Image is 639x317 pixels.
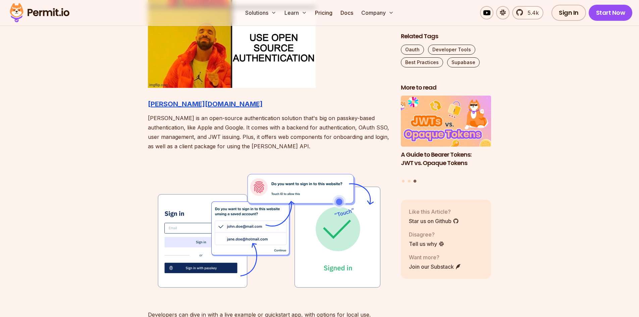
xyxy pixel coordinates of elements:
a: A Guide to Bearer Tokens: JWT vs. Opaque TokensA Guide to Bearer Tokens: JWT vs. Opaque Tokens [401,96,491,176]
button: Go to slide 2 [408,180,411,182]
a: 5.4k [512,6,543,19]
a: Sign In [551,5,586,21]
a: Supabase [447,57,480,67]
a: Docs [338,6,356,19]
a: Start Now [589,5,633,21]
img: A Guide to Bearer Tokens: JWT vs. Opaque Tokens [401,96,491,147]
h2: More to read [401,84,491,92]
button: Learn [282,6,310,19]
img: Permit logo [7,1,72,24]
a: Developer Tools [428,45,475,55]
a: Best Practices [401,57,443,67]
a: Oauth [401,45,424,55]
p: [PERSON_NAME] is an open-source authentication solution that's big on passkey-based authenticatio... [148,113,390,151]
div: Posts [401,96,491,184]
button: Go to slide 3 [414,180,417,183]
button: Go to slide 1 [402,180,405,182]
li: 3 of 3 [401,96,491,176]
a: Pricing [312,6,335,19]
a: Tell us why [409,240,444,248]
a: [PERSON_NAME][DOMAIN_NAME] [148,100,263,108]
button: Solutions [243,6,279,19]
a: Join our Substack [409,263,461,271]
p: Disagree? [409,230,444,239]
p: Like this Article? [409,208,459,216]
h2: Related Tags [401,32,491,41]
a: Star us on Github [409,217,459,225]
h3: A Guide to Bearer Tokens: JWT vs. Opaque Tokens [401,151,491,167]
span: 5.4k [524,9,539,17]
img: 62347acc8e591551673c32f0_Passkeys%202.svg [148,162,390,299]
p: Want more? [409,253,461,261]
button: Company [359,6,396,19]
